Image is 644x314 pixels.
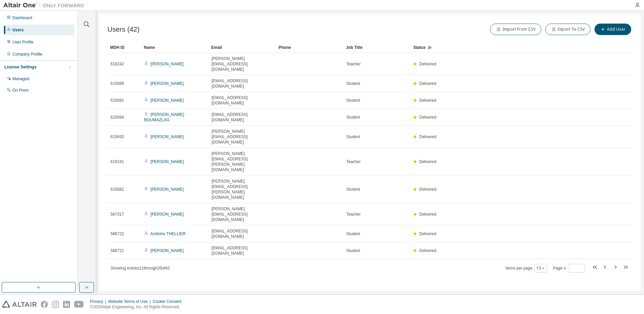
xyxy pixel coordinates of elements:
span: 615682 [110,187,124,192]
span: Student [346,231,360,237]
span: 616241 [110,159,124,164]
div: User Profile [12,39,34,45]
button: 10 [536,265,545,271]
div: Status [413,42,598,53]
span: Delivered [419,231,437,236]
span: Student [346,98,360,103]
span: Delivered [419,115,437,120]
div: On Prem [12,88,29,93]
a: [PERSON_NAME] [151,98,184,103]
a: [PERSON_NAME] [151,248,184,253]
div: Company Profile [12,52,42,57]
div: Email [211,42,273,53]
span: [EMAIL_ADDRESS][DOMAIN_NAME] [212,78,273,89]
span: Student [346,187,360,192]
span: Teacher [346,212,361,217]
span: 587317 [110,212,124,217]
span: Users (42) [107,26,139,33]
span: Page n. [553,264,585,273]
img: linkedin.svg [63,301,70,308]
span: [PERSON_NAME][EMAIL_ADDRESS][DOMAIN_NAME] [212,56,273,72]
span: [EMAIL_ADDRESS][DOMAIN_NAME] [212,245,273,256]
a: [PERSON_NAME] [151,187,184,192]
span: 586721 [110,248,124,253]
span: Teacher [346,61,361,67]
span: [PERSON_NAME][EMAIL_ADDRESS][PERSON_NAME][DOMAIN_NAME] [212,179,273,200]
span: 615694 [110,115,124,120]
span: [PERSON_NAME][EMAIL_ADDRESS][DOMAIN_NAME] [212,206,273,222]
div: Name [144,42,206,53]
a: [PERSON_NAME] [151,62,184,66]
a: [PERSON_NAME] [151,134,184,139]
div: Users [12,27,24,33]
span: Delivered [419,81,437,86]
span: Student [346,248,360,253]
button: Import From CSV [490,24,541,35]
img: Altair One [3,2,88,9]
div: Dashboard [12,15,32,21]
img: altair_logo.svg [2,301,37,308]
img: instagram.svg [52,301,59,308]
span: 615691 [110,98,124,103]
span: Delivered [419,212,437,217]
span: Showing entries 11 through 20 of 42 [110,266,170,271]
span: [PERSON_NAME][EMAIL_ADDRESS][PERSON_NAME][DOMAIN_NAME] [212,151,273,172]
span: Delivered [419,98,437,103]
span: [EMAIL_ADDRESS][DOMAIN_NAME] [212,112,273,123]
span: [PERSON_NAME][EMAIL_ADDRESS][DOMAIN_NAME] [212,129,273,145]
a: [PERSON_NAME]-BOUMAZLAG [144,112,185,122]
span: Delivered [419,248,437,253]
div: License Settings [4,64,36,70]
div: Job Title [346,42,408,53]
span: Student [346,115,360,120]
span: Delivered [419,134,437,139]
a: Ambrine THELLIER [150,231,186,236]
span: [EMAIL_ADDRESS][DOMAIN_NAME] [212,228,273,239]
button: Export To CSV [545,24,590,35]
span: Items per page [506,264,547,273]
span: Delivered [419,159,437,164]
span: Delivered [419,62,437,66]
span: [EMAIL_ADDRESS][DOMAIN_NAME] [212,95,273,106]
span: 615693 [110,134,124,139]
div: MDH ID [110,42,138,53]
span: 586722 [110,231,124,237]
span: Student [346,134,360,139]
div: Privacy [90,299,108,304]
span: 615689 [110,81,124,86]
a: [PERSON_NAME] [151,159,184,164]
img: youtube.svg [74,301,84,308]
a: [PERSON_NAME] [151,81,184,86]
a: [PERSON_NAME] [151,212,184,217]
div: Website Terms of Use [108,299,153,304]
button: Add User [594,24,631,35]
span: Teacher [346,159,361,164]
div: Phone [279,42,341,53]
span: Student [346,81,360,86]
div: Managed [12,76,29,82]
span: Delivered [419,187,437,192]
div: Cookie Consent [153,299,185,304]
img: facebook.svg [41,301,48,308]
span: 616242 [110,61,124,67]
p: © 2025 Altair Engineering, Inc. All Rights Reserved. [90,304,186,310]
